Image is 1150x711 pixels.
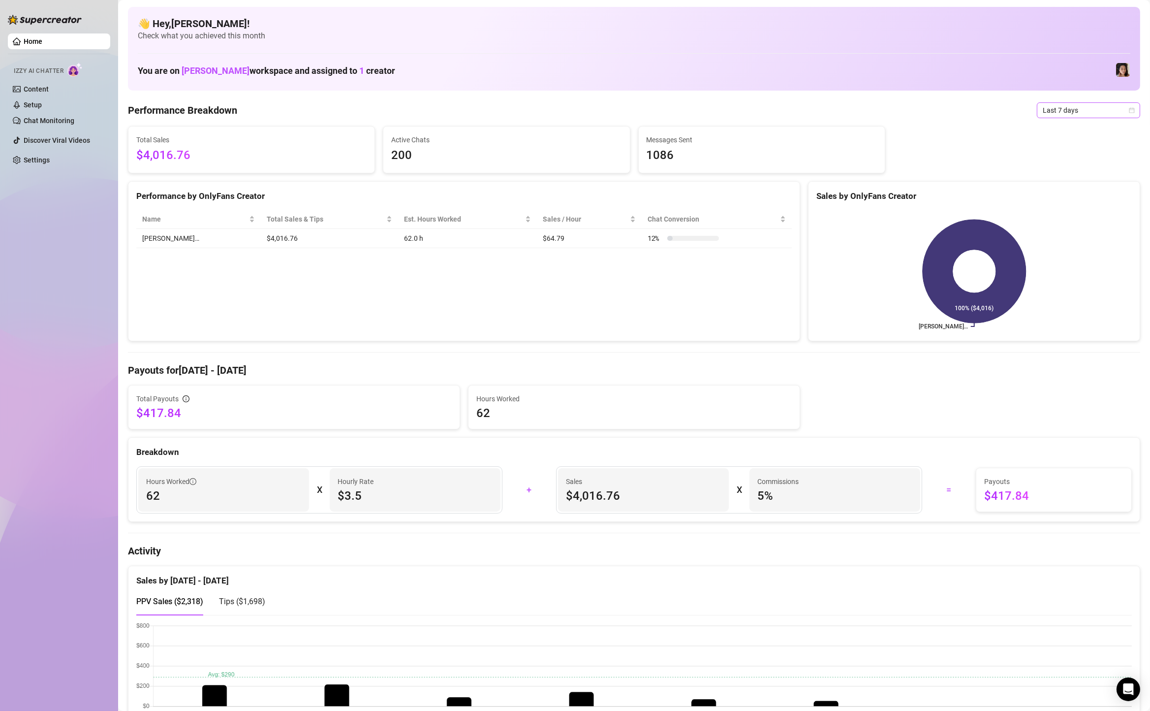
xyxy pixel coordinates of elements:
div: = [928,482,970,498]
span: Total Payouts [136,393,179,404]
th: Name [136,210,261,229]
span: $3.5 [338,488,493,504]
span: Sales / Hour [543,214,628,225]
span: Total Sales [136,134,367,145]
th: Chat Conversion [642,210,792,229]
td: $64.79 [537,229,642,248]
h4: 👋 Hey, [PERSON_NAME] ! [138,17,1130,31]
div: Performance by OnlyFans Creator [136,190,792,203]
span: 5 % [757,488,912,504]
div: X [737,482,742,498]
td: $4,016.76 [261,229,399,248]
div: X [317,482,322,498]
span: 62 [146,488,301,504]
img: AI Chatter [67,63,83,77]
span: Last 7 days [1043,103,1134,118]
span: $417.84 [984,488,1123,504]
img: logo-BBDzfeDw.svg [8,15,82,25]
span: 1 [359,65,364,76]
h4: Payouts for [DATE] - [DATE] [128,363,1140,377]
div: Est. Hours Worked [404,214,523,225]
article: Hourly Rate [338,476,373,487]
span: 12 % [648,233,663,244]
img: Luna [1116,63,1130,77]
span: Hours Worked [146,476,196,487]
span: Payouts [984,476,1123,487]
h4: Performance Breakdown [128,103,237,117]
a: Settings [24,156,50,164]
a: Setup [24,101,42,109]
span: Tips ( $1,698 ) [219,597,265,606]
span: $4,016.76 [136,146,367,165]
div: Sales by [DATE] - [DATE] [136,566,1132,587]
a: Home [24,37,42,45]
div: Breakdown [136,446,1132,459]
th: Sales / Hour [537,210,642,229]
span: Name [142,214,247,225]
span: calendar [1129,107,1135,113]
h4: Activity [128,544,1140,558]
span: Chat Conversion [648,214,778,225]
td: [PERSON_NAME]… [136,229,261,248]
text: [PERSON_NAME]… [919,323,968,330]
span: Total Sales & Tips [267,214,385,225]
span: Izzy AI Chatter [14,66,63,76]
h1: You are on workspace and assigned to creator [138,65,395,76]
td: 62.0 h [398,229,537,248]
a: Discover Viral Videos [24,136,90,144]
div: Open Intercom Messenger [1117,678,1140,701]
article: Commissions [757,476,799,487]
span: $417.84 [136,405,452,421]
span: [PERSON_NAME] [182,65,249,76]
span: 62 [476,405,792,421]
span: Active Chats [391,134,622,145]
span: PPV Sales ( $2,318 ) [136,597,203,606]
span: Messages Sent [647,134,877,145]
span: Hours Worked [476,393,792,404]
span: 200 [391,146,622,165]
a: Chat Monitoring [24,117,74,125]
th: Total Sales & Tips [261,210,399,229]
a: Content [24,85,49,93]
span: Sales [566,476,721,487]
span: info-circle [189,478,196,485]
span: $4,016.76 [566,488,721,504]
div: Sales by OnlyFans Creator [816,190,1132,203]
span: info-circle [183,395,189,402]
span: 1086 [647,146,877,165]
div: + [508,482,550,498]
span: Check what you achieved this month [138,31,1130,41]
